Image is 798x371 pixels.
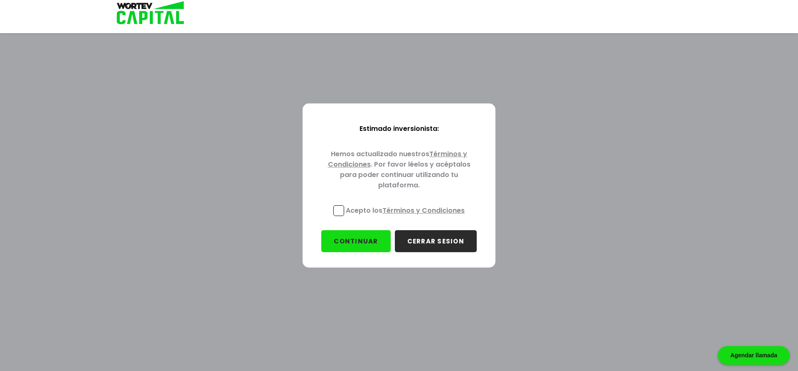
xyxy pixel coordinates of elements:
button: CONTINUAR [321,230,390,252]
div: Agendar llamada [718,346,790,365]
p: Acepto los [346,205,465,216]
a: Términos y Condiciones [382,206,465,215]
p: Hemos actualizado nuestros . Por favor léelos y acéptalos para poder continuar utilizando tu plat... [316,142,482,199]
button: CERRAR SESION [395,230,477,252]
p: Estimado inversionista: [316,117,482,142]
